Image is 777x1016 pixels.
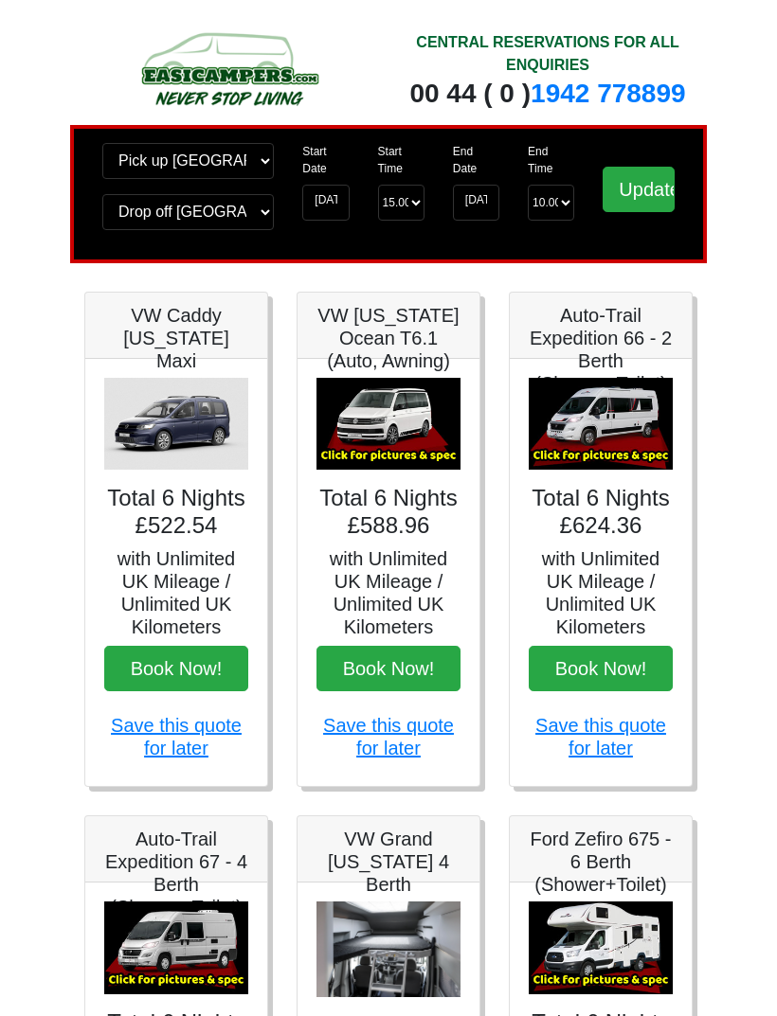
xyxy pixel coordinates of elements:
h4: Total 6 Nights £588.96 [316,485,461,540]
input: Start Date [302,185,349,221]
img: Auto-Trail Expedition 67 - 4 Berth (Shower+Toilet) [104,901,248,994]
h5: Ford Zefiro 675 - 6 Berth (Shower+Toilet) [529,828,673,896]
a: Save this quote for later [535,715,666,758]
h4: Total 6 Nights £522.54 [104,485,248,540]
button: Book Now! [316,646,461,691]
h5: Auto-Trail Expedition 66 - 2 Berth (Shower+Toilet) [529,304,673,395]
label: Start Date [302,143,349,177]
label: Start Time [378,143,425,177]
label: End Date [453,143,499,177]
label: End Time [528,143,574,177]
h5: VW Caddy [US_STATE] Maxi [104,304,248,372]
input: Update [603,167,675,212]
a: 1942 778899 [531,79,686,108]
img: Ford Zefiro 675 - 6 Berth (Shower+Toilet) [529,901,673,994]
button: Book Now! [529,646,673,691]
img: campers-checkout-logo.png [84,27,374,111]
div: 00 44 ( 0 ) [403,77,693,111]
a: Save this quote for later [323,715,454,758]
h4: Total 6 Nights £624.36 [529,485,673,540]
h5: with Unlimited UK Mileage / Unlimited UK Kilometers [529,547,673,638]
h5: VW [US_STATE] Ocean T6.1 (Auto, Awning) [316,304,461,372]
button: Book Now! [104,646,248,691]
img: VW California Ocean T6.1 (Auto, Awning) [316,378,461,471]
h5: with Unlimited UK Mileage / Unlimited UK Kilometers [104,547,248,638]
img: VW Caddy California Maxi [104,378,248,471]
input: Return Date [453,185,499,221]
img: Auto-Trail Expedition 66 - 2 Berth (Shower+Toilet) [529,378,673,471]
h5: Auto-Trail Expedition 67 - 4 Berth (Shower+Toilet) [104,828,248,918]
h5: with Unlimited UK Mileage / Unlimited UK Kilometers [316,547,461,638]
a: Save this quote for later [111,715,242,758]
img: VW Grand California 4 Berth [316,901,461,997]
h5: VW Grand [US_STATE] 4 Berth [316,828,461,896]
div: CENTRAL RESERVATIONS FOR ALL ENQUIRIES [403,31,693,77]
